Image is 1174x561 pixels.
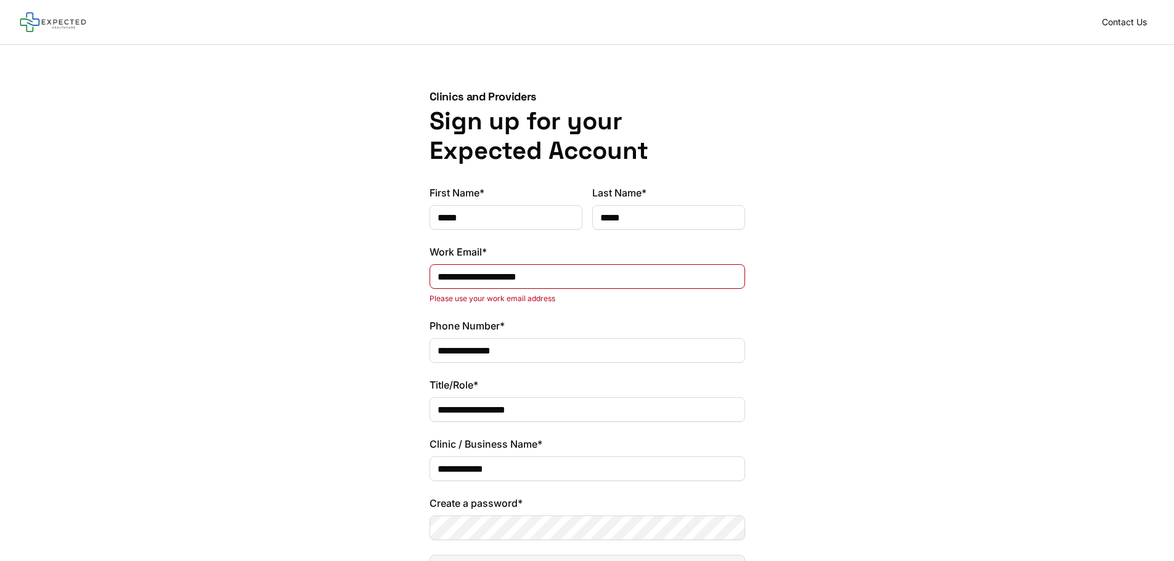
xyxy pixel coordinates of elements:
label: Work Email* [430,244,745,259]
label: Last Name* [592,185,745,200]
label: Create a password* [430,496,745,511]
label: Phone Number* [430,318,745,333]
p: Please use your work email address [430,294,745,304]
label: First Name* [430,185,582,200]
p: Clinics and Providers [430,89,745,104]
label: Title/Role* [430,377,745,392]
label: Clinic / Business Name* [430,437,745,451]
h1: Sign up for your Expected Account [430,107,745,166]
a: Contact Us [1095,14,1154,31]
